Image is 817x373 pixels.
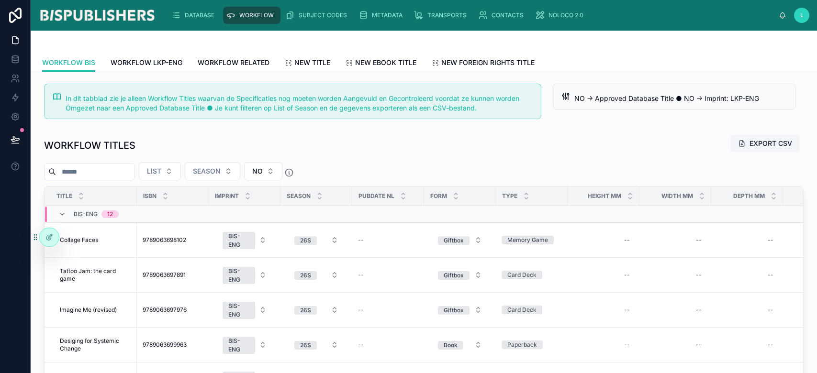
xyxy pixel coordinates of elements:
span: BIS-ENG [74,210,98,218]
span: TYPE [502,192,517,200]
div: -- [624,306,630,314]
span: -- [358,341,364,349]
span: FORM [430,192,447,200]
a: WORKFLOW LKP-ENG [111,54,182,73]
a: Card Deck [502,271,562,279]
a: -- [573,232,634,248]
a: METADATA [356,7,409,24]
span: NOLOCO 2.0 [548,11,583,19]
a: Imagine Me (revised) [56,302,131,318]
div: -- [768,271,773,279]
span: NO → Approved Database Title ● NO → Imprint: LKP-ENG [574,94,759,102]
a: -- [717,267,777,283]
a: -- [645,337,705,352]
a: Select Button [430,266,490,284]
a: 9789063697976 [143,306,203,314]
span: WORKFLOW [239,11,274,19]
button: Select Button [430,301,490,318]
div: -- [624,271,630,279]
a: WORKFLOW RELATED [198,54,269,73]
span: SEASON [287,192,311,200]
span: 9789063697976 [143,306,187,314]
span: NO [252,166,263,176]
a: Card Deck [502,306,562,314]
div: BIS-ENG [228,267,249,284]
div: 26S [300,306,311,315]
a: -- [358,306,418,314]
button: EXPORT CSV [730,135,800,152]
a: Select Button [430,336,490,354]
span: SUBJECT CODES [299,11,347,19]
span: 9789063697891 [143,271,186,279]
div: -- [768,306,773,314]
a: 9789063698102 [143,236,203,244]
span: Tattoo Jam: the card game [60,267,127,283]
span: IMPRINT [215,192,239,200]
a: -- [645,267,705,283]
span: L [800,11,804,19]
div: -- [696,306,702,314]
span: -- [358,236,364,244]
button: Select Button [287,231,346,249]
a: -- [573,267,634,283]
a: SUBJECT CODES [282,7,354,24]
div: BIS-ENG [228,302,249,319]
a: -- [358,236,418,244]
span: WORKFLOW LKP-ENG [111,58,182,67]
a: WORKFLOW BIS [42,54,95,72]
button: Select Button [215,297,274,323]
span: Imagine Me (revised) [60,306,117,314]
a: -- [358,271,418,279]
div: Book [444,341,458,350]
span: CONTACTS [492,11,524,19]
span: In dit tabblad zie je alleen Workflow Titles waarvan de Specificaties nog moeten worden Aangevuld... [66,94,519,112]
a: NEW TITLE [285,54,330,73]
a: 9789063699963 [143,341,203,349]
div: Giftbox [444,306,464,315]
div: In dit tabblad zie je alleen Workflow Titles waarvan de Specificaties nog moeten worden Aangevuld... [66,94,533,113]
span: HEIGHT MM [588,192,621,200]
span: SEASON [193,166,221,176]
button: Select Button [244,162,282,180]
a: Select Button [430,231,490,249]
div: NO → Approved Database Title ● NO → Imprint: LKP-ENG [574,94,788,103]
a: Select Button [286,301,347,319]
h1: WORKFLOW TITLES [44,139,135,152]
span: ISBN [143,192,157,200]
span: WIDTH MM [661,192,693,200]
span: -- [358,306,364,314]
a: Select Button [214,331,275,358]
button: Select Button [185,162,240,180]
a: -- [645,232,705,248]
a: Select Button [286,231,347,249]
span: Collage Faces [60,236,98,244]
a: -- [645,302,705,318]
div: scrollable content [164,5,779,26]
div: 26S [300,271,311,280]
div: -- [624,236,630,244]
a: Tattoo Jam: the card game [56,263,131,286]
div: Giftbox [444,236,464,245]
a: Desiging for Systemic Change [56,333,131,356]
a: -- [573,337,634,352]
span: DEPTH MM [733,192,765,200]
div: 26S [300,341,311,350]
a: Paperback [502,340,562,349]
div: Memory Game [507,236,548,244]
button: Select Button [215,332,274,358]
a: WORKFLOW [223,7,280,24]
div: -- [624,341,630,349]
span: LIST [147,166,161,176]
a: Select Button [286,266,347,284]
div: -- [768,236,773,244]
span: 9789063699963 [143,341,187,349]
button: Select Button [430,336,490,353]
img: App logo [38,8,156,23]
div: -- [768,341,773,349]
a: 9789063697891 [143,271,203,279]
div: -- [696,236,702,244]
div: Card Deck [507,271,537,279]
button: Select Button [215,227,274,253]
div: Card Deck [507,306,537,314]
button: Select Button [215,262,274,288]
